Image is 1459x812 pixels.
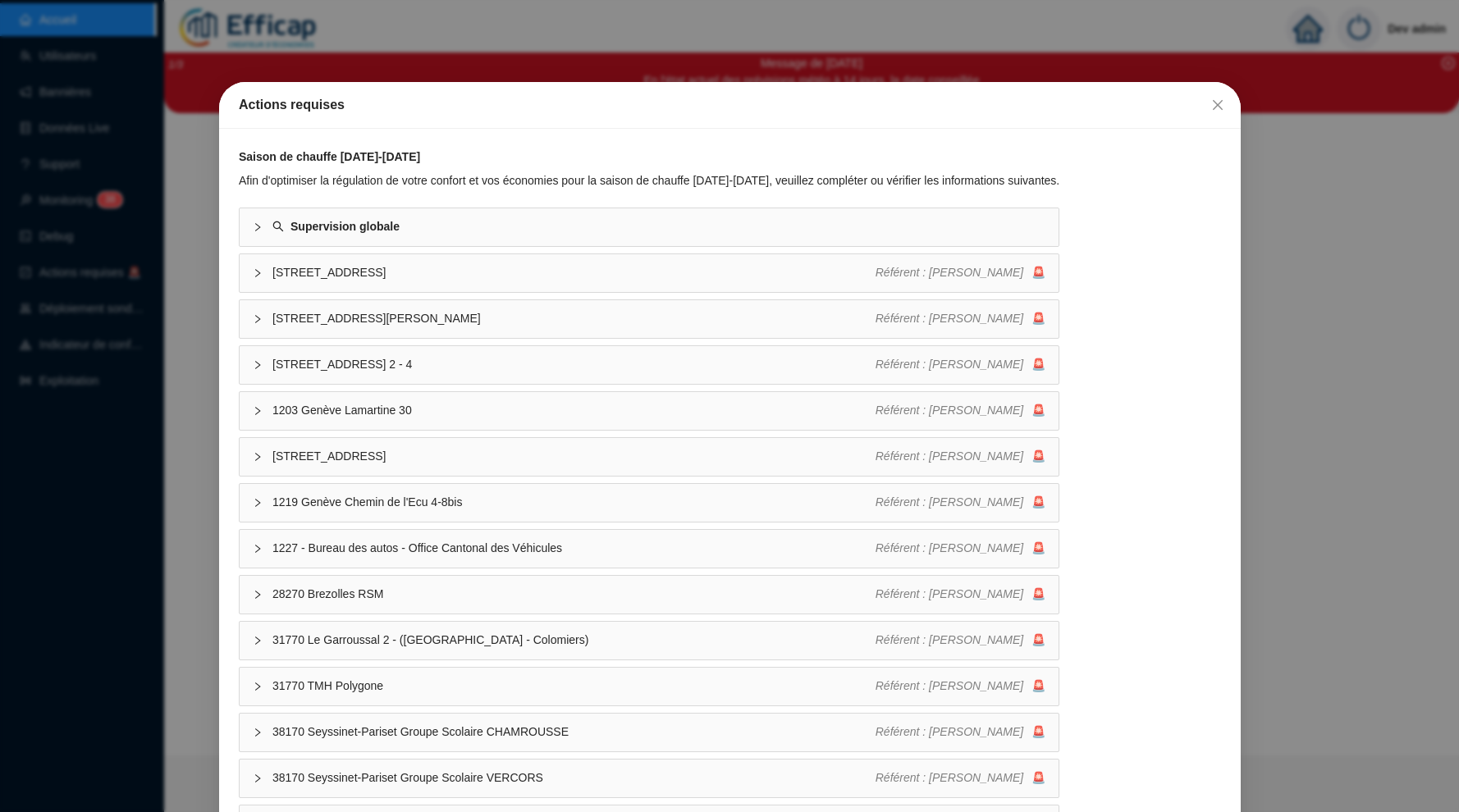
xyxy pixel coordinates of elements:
[240,622,1059,659] div: 31770 Le Garroussal 2 - ([GEOGRAPHIC_DATA] - Colomiers)Référent : [PERSON_NAME]🚨
[875,633,1023,646] span: Référent : [PERSON_NAME]
[1204,98,1230,112] span: Fermer
[875,632,1045,649] div: 🚨
[253,682,263,691] span: collapsed
[240,484,1059,522] div: 1219 Genève Chemin de l'Ecu 4-8bisRéférent : [PERSON_NAME]🚨
[253,636,263,645] span: collapsed
[240,208,1059,246] div: Supervision globale
[240,300,1059,338] div: [STREET_ADDRESS][PERSON_NAME]Référent : [PERSON_NAME]🚨
[272,221,284,232] span: search
[253,222,263,232] span: collapsed
[290,220,400,233] strong: Supervision globale
[875,266,1023,279] span: Référent : [PERSON_NAME]
[253,314,263,324] span: collapsed
[875,495,1023,509] span: Référent : [PERSON_NAME]
[272,356,876,373] span: [STREET_ADDRESS] 2 - 4
[272,723,876,741] span: 38170 Seyssinet-Pariset Groupe Scolaire CHAMROUSSE
[240,530,1059,568] div: 1227 - Bureau des autos - Office Cantonal des VéhiculesRéférent : [PERSON_NAME]🚨
[240,668,1059,705] div: 31770 TMH PolygoneRéférent : [PERSON_NAME]🚨
[272,310,876,327] span: [STREET_ADDRESS][PERSON_NAME]
[875,358,1023,371] span: Référent : [PERSON_NAME]
[1210,98,1223,112] span: close
[875,494,1045,511] div: 🚨
[253,360,263,370] span: collapsed
[253,773,263,783] span: collapsed
[875,448,1045,465] div: 🚨
[240,254,1059,292] div: [STREET_ADDRESS]Référent : [PERSON_NAME]🚨
[253,590,263,600] span: collapsed
[240,576,1059,614] div: 28270 Brezolles RSMRéférent : [PERSON_NAME]🚨
[1204,92,1230,118] button: Close
[875,310,1045,327] div: 🚨
[875,449,1023,463] span: Référent : [PERSON_NAME]
[875,723,1045,741] div: 🚨
[272,264,876,281] span: [STREET_ADDRESS]
[272,494,876,511] span: 1219 Genève Chemin de l'Ecu 4-8bis
[875,312,1023,325] span: Référent : [PERSON_NAME]
[253,452,263,462] span: collapsed
[272,586,876,603] span: 28270 Brezolles RSM
[875,769,1045,787] div: 🚨
[875,586,1045,603] div: 🚨
[875,356,1045,373] div: 🚨
[875,587,1023,600] span: Référent : [PERSON_NAME]
[240,346,1059,384] div: [STREET_ADDRESS] 2 - 4Référent : [PERSON_NAME]🚨
[272,769,876,787] span: 38170 Seyssinet-Pariset Groupe Scolaire VERCORS
[253,728,263,737] span: collapsed
[875,264,1045,281] div: 🚨
[253,406,263,416] span: collapsed
[875,541,1023,554] span: Référent : [PERSON_NAME]
[253,498,263,508] span: collapsed
[239,150,420,163] strong: Saison de chauffe [DATE]-[DATE]
[240,392,1059,430] div: 1203 Genève Lamartine 30Référent : [PERSON_NAME]🚨
[272,540,876,557] span: 1227 - Bureau des autos - Office Cantonal des Véhicules
[272,448,876,465] span: [STREET_ADDRESS]
[875,771,1023,784] span: Référent : [PERSON_NAME]
[240,438,1059,476] div: [STREET_ADDRESS]Référent : [PERSON_NAME]🚨
[253,544,263,554] span: collapsed
[875,404,1023,417] span: Référent : [PERSON_NAME]
[875,402,1045,419] div: 🚨
[272,632,876,649] span: 31770 Le Garroussal 2 - ([GEOGRAPHIC_DATA] - Colomiers)
[240,760,1059,797] div: 38170 Seyssinet-Pariset Groupe Scolaire VERCORSRéférent : [PERSON_NAME]🚨
[253,268,263,278] span: collapsed
[272,402,876,419] span: 1203 Genève Lamartine 30
[272,677,876,695] span: 31770 TMH Polygone
[875,677,1045,695] div: 🚨
[240,714,1059,751] div: 38170 Seyssinet-Pariset Groupe Scolaire CHAMROUSSERéférent : [PERSON_NAME]🚨
[239,172,1059,189] div: Afin d'optimiser la régulation de votre confort et vos économies pour la saison de chauffe [DATE]...
[875,725,1023,738] span: Référent : [PERSON_NAME]
[875,679,1023,692] span: Référent : [PERSON_NAME]
[875,540,1045,557] div: 🚨
[239,95,1221,115] div: Actions requises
